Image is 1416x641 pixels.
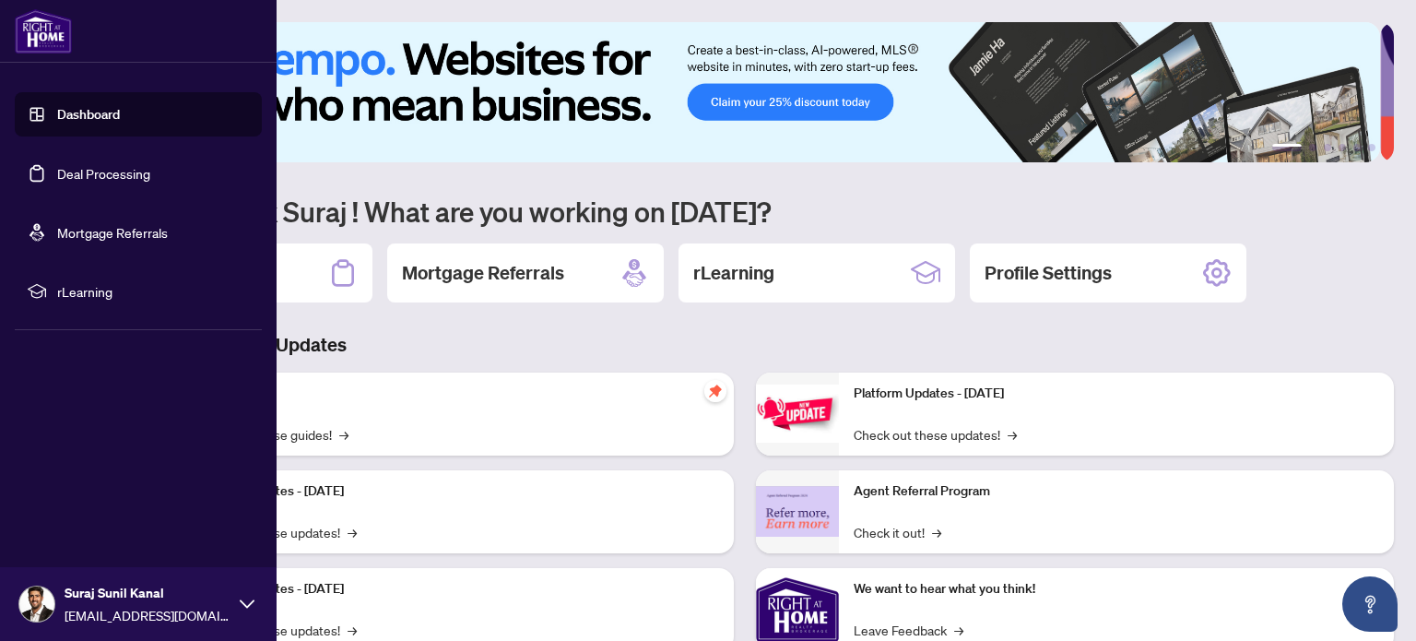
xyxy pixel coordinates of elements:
[1368,144,1375,151] button: 6
[402,260,564,286] h2: Mortgage Referrals
[96,332,1394,358] h3: Brokerage & Industry Updates
[57,165,150,182] a: Deal Processing
[693,260,774,286] h2: rLearning
[704,380,726,402] span: pushpin
[15,9,72,53] img: logo
[854,481,1379,502] p: Agent Referral Program
[194,481,719,502] p: Platform Updates - [DATE]
[19,587,54,622] img: Profile Icon
[854,579,1379,599] p: We want to hear what you think!
[985,260,1112,286] h2: Profile Settings
[1339,144,1346,151] button: 4
[1272,144,1302,151] button: 1
[1342,576,1398,632] button: Open asap
[1353,144,1361,151] button: 5
[65,605,230,625] span: [EMAIL_ADDRESS][DOMAIN_NAME]
[1008,424,1017,445] span: →
[932,522,941,542] span: →
[756,486,839,537] img: Agent Referral Program
[96,22,1380,162] img: Slide 0
[854,384,1379,404] p: Platform Updates - [DATE]
[348,620,357,640] span: →
[348,522,357,542] span: →
[57,106,120,123] a: Dashboard
[1324,144,1331,151] button: 3
[339,424,348,445] span: →
[854,424,1017,445] a: Check out these updates!→
[57,281,249,302] span: rLearning
[96,194,1394,229] h1: Welcome back Suraj ! What are you working on [DATE]?
[57,224,168,241] a: Mortgage Referrals
[194,384,719,404] p: Self-Help
[756,385,839,443] img: Platform Updates - June 23, 2025
[854,522,941,542] a: Check it out!→
[854,620,963,640] a: Leave Feedback→
[1309,144,1316,151] button: 2
[194,579,719,599] p: Platform Updates - [DATE]
[65,583,230,603] span: Suraj Sunil Kanal
[954,620,963,640] span: →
